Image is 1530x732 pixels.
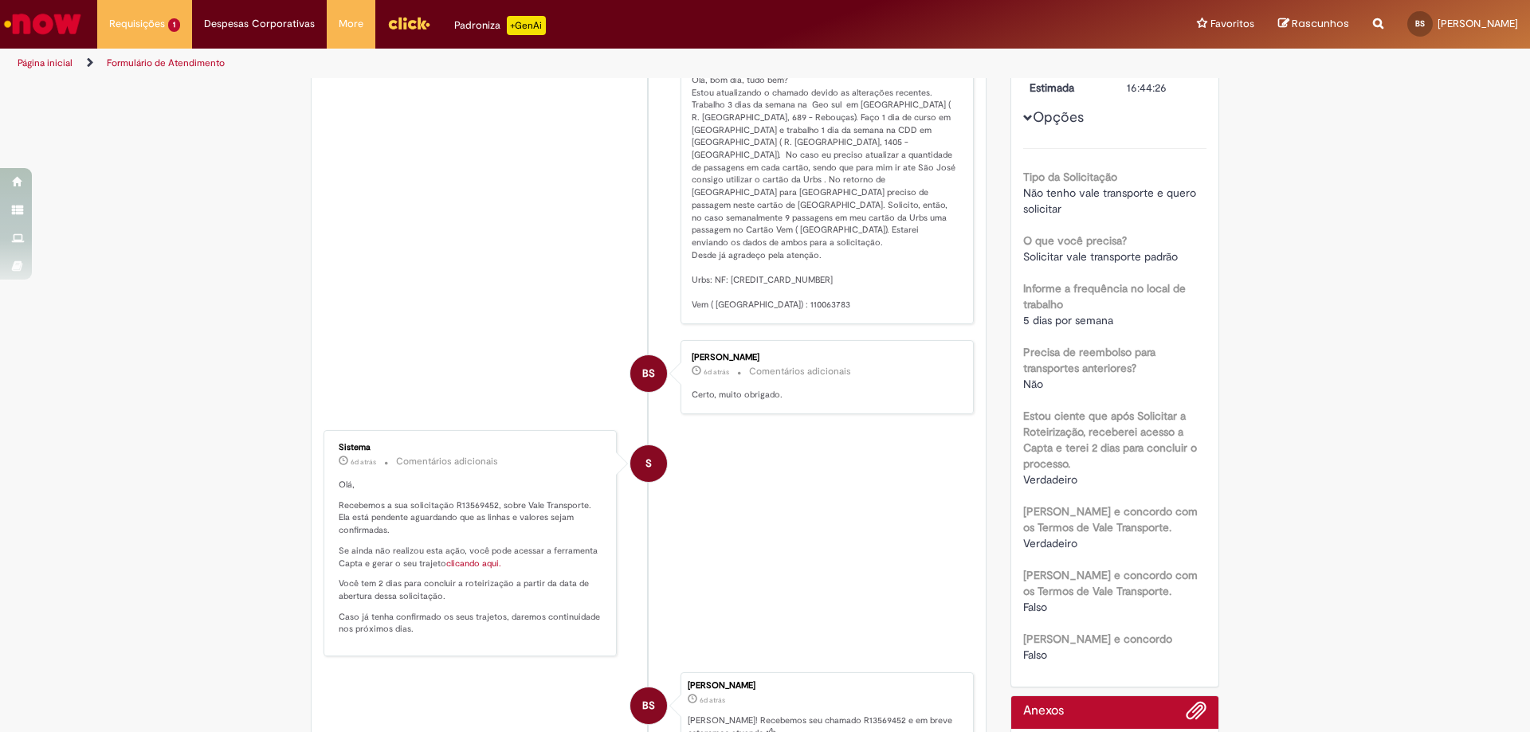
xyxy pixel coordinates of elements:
div: Padroniza [454,16,546,35]
span: Não [1023,377,1043,391]
span: BS [642,354,655,393]
b: [PERSON_NAME] e concordo [1023,632,1172,646]
b: Tipo da Solicitação [1023,170,1117,184]
span: S [645,444,652,483]
p: Recebemos a sua solicitação R13569452, sobre Vale Transporte. Ela está pendente aguardando que as... [339,499,604,537]
b: O que você precisa? [1023,233,1127,248]
span: Falso [1023,648,1047,662]
b: [PERSON_NAME] e concordo com os Termos de Vale Transporte. [1023,504,1198,534]
span: 6d atrás [351,457,376,467]
small: Comentários adicionais [749,365,851,378]
span: 6d atrás [700,695,725,705]
span: BS [642,687,655,725]
p: Certo, muito obrigado. [692,389,957,401]
a: Página inicial [18,57,73,69]
span: Requisições [109,16,165,32]
span: More [339,16,363,32]
span: Rascunhos [1292,16,1349,31]
a: clicando aqui. [446,558,501,570]
button: Adicionar anexos [1186,700,1206,729]
p: Olá, [339,479,604,491]
span: 6d atrás [704,367,729,377]
img: ServiceNow [2,8,84,40]
span: BS [1415,18,1425,29]
ul: Trilhas de página [12,49,1008,78]
b: Estou ciente que após Solicitar a Roteirização, receberei acesso a Capta e terei 2 dias para conc... [1023,409,1197,471]
span: Falso [1023,600,1047,614]
div: [DATE] 16:44:26 [1127,64,1201,96]
dt: Conclusão Estimada [1018,64,1116,96]
div: Sistema [339,443,604,452]
span: Solicitar vale transporte padrão [1023,249,1178,264]
a: Rascunhos [1278,17,1349,32]
span: Verdadeiro [1023,536,1077,550]
small: Comentários adicionais [396,455,498,468]
time: 26/09/2025 09:44:26 [351,457,376,467]
span: 1 [168,18,180,32]
time: 26/09/2025 09:53:15 [704,367,729,377]
b: [PERSON_NAME] e concordo com os Termos de Vale Transporte. [1023,568,1198,598]
div: Bruno Henrique Da Silva [630,687,667,724]
span: Despesas Corporativas [204,16,315,32]
b: Informe a frequência no local de trabalho [1023,281,1186,311]
span: Verdadeiro [1023,472,1077,487]
h2: Anexos [1023,704,1064,718]
p: +GenAi [507,16,546,35]
a: Formulário de Atendimento [107,57,225,69]
p: Caso já tenha confirmado os seus trajetos, daremos continuidade nos próximos dias. [339,611,604,636]
b: Precisa de reembolso para transportes anteriores? [1023,345,1155,375]
p: Se ainda não realizou esta ação, você pode acessar a ferramenta Capta e gerar o seu trajeto [339,545,604,570]
div: [PERSON_NAME] [688,681,965,691]
p: Olá, bom dia, tudo bem? Estou atualizando o chamado devido as alterações recentes. Trabalho 3 dia... [692,74,957,311]
div: [PERSON_NAME] [692,353,957,362]
span: [PERSON_NAME] [1438,17,1518,30]
time: 26/09/2025 09:44:22 [700,695,725,705]
p: Você tem 2 dias para concluir a roteirização a partir da data de abertura dessa solicitação. [339,577,604,602]
div: System [630,445,667,482]
span: 5 dias por semana [1023,313,1113,327]
span: Não tenho vale transporte e quero solicitar [1023,186,1199,216]
span: Favoritos [1210,16,1254,32]
div: Bruno Henrique Da Silva [630,355,667,392]
img: click_logo_yellow_360x200.png [387,11,430,35]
